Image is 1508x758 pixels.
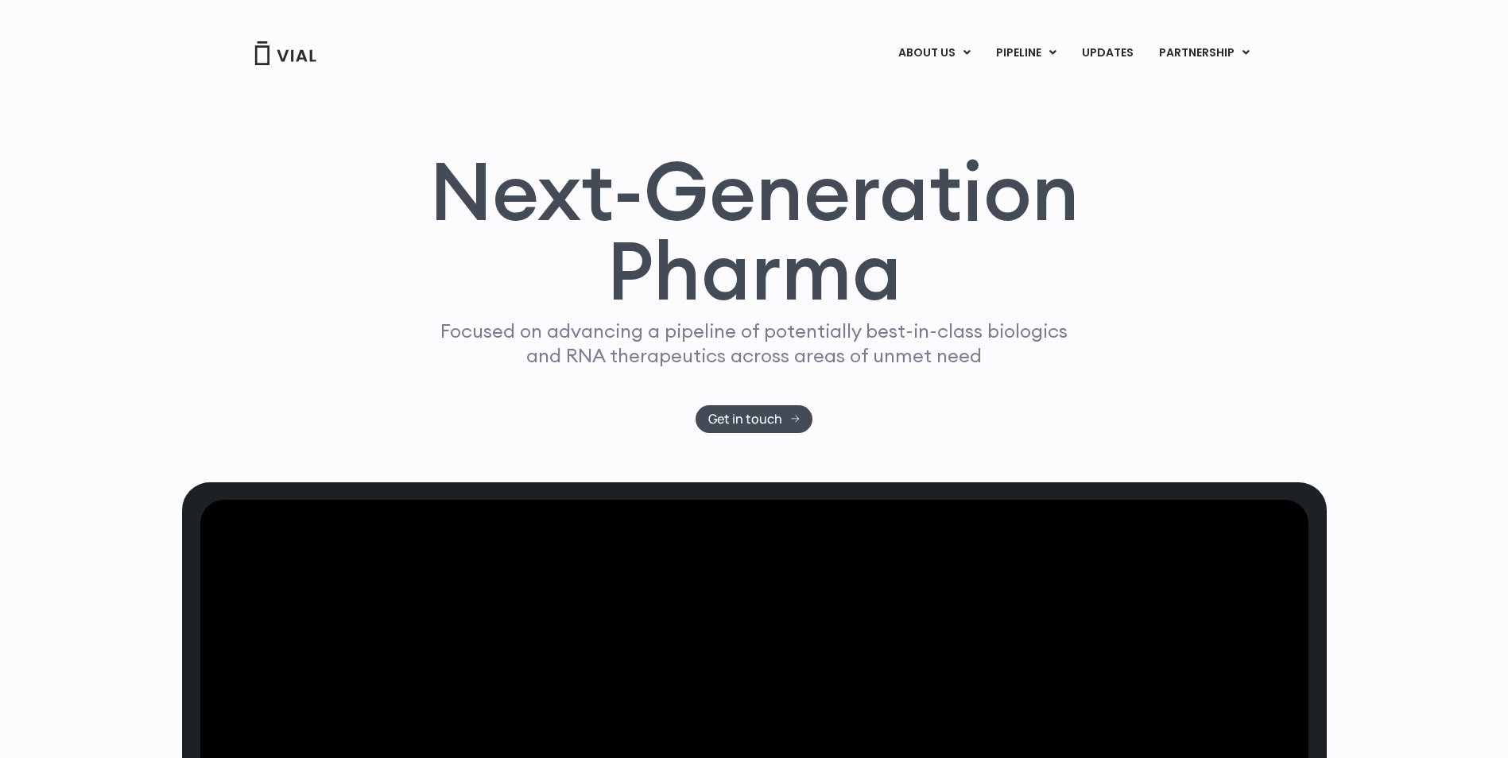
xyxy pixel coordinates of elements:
span: Get in touch [708,413,782,425]
a: PARTNERSHIPMenu Toggle [1146,40,1262,67]
a: Get in touch [696,405,812,433]
a: PIPELINEMenu Toggle [983,40,1068,67]
a: UPDATES [1069,40,1146,67]
p: Focused on advancing a pipeline of potentially best-in-class biologics and RNA therapeutics acros... [434,319,1075,368]
h1: Next-Generation Pharma [410,151,1099,311]
img: Vial Logo [254,41,317,65]
a: ABOUT USMenu Toggle [886,40,983,67]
